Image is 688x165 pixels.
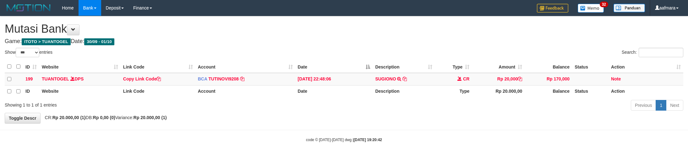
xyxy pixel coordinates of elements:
span: CR [463,76,469,81]
label: Search: [622,48,683,57]
th: Date: activate to sort column descending [295,61,373,73]
th: Status [572,85,609,97]
th: Description: activate to sort column ascending [373,61,435,73]
strong: Rp 20.000,00 (1) [134,115,167,120]
th: Account [195,85,295,97]
a: TUTINOVI9208 [208,76,238,81]
img: panduan.png [614,4,645,12]
small: code © [DATE]-[DATE] dwg | [306,138,382,142]
th: Action [609,85,683,97]
th: Account: activate to sort column ascending [195,61,295,73]
th: Amount: activate to sort column ascending [472,61,525,73]
span: ITOTO > TUANTOGEL [22,38,71,45]
th: Description [373,85,435,97]
th: ID [23,85,39,97]
th: Date [295,85,373,97]
th: Website [39,85,121,97]
td: Rp 20,000 [472,73,525,85]
img: MOTION_logo.png [5,3,52,13]
a: Copy Link Code [123,76,161,81]
a: Toggle Descr [5,113,41,124]
th: Link Code [121,85,195,97]
span: 30/09 - 01/10 [84,38,114,45]
th: Balance [525,85,572,97]
div: Showing 1 to 1 of 1 entries [5,99,282,108]
span: CR: DB: Variance: [42,115,167,120]
th: Status [572,61,609,73]
strong: [DATE] 19:20:42 [354,138,382,142]
strong: Rp 20.000,00 (1) [52,115,86,120]
h4: Game: Date: [5,38,683,45]
th: Action: activate to sort column ascending [609,61,683,73]
span: 199 [25,76,33,81]
h1: Mutasi Bank [5,23,683,35]
a: Copy TUTINOVI9208 to clipboard [240,76,244,81]
input: Search: [639,48,683,57]
th: Website: activate to sort column ascending [39,61,121,73]
span: 32 [600,2,608,7]
select: Showentries [16,48,39,57]
img: Button%20Memo.svg [578,4,604,13]
a: SUGIONO [375,76,396,81]
a: TUANTOGEL [42,76,69,81]
a: Next [666,100,683,111]
td: [DATE] 22:48:06 [295,73,373,85]
th: Type [435,85,472,97]
td: Rp 170,000 [525,73,572,85]
strong: Rp 0,00 (0) [93,115,115,120]
th: Link Code: activate to sort column ascending [121,61,195,73]
label: Show entries [5,48,52,57]
a: Note [611,76,621,81]
a: Previous [631,100,656,111]
th: Rp 20.000,00 [472,85,525,97]
a: Copy SUGIONO to clipboard [402,76,407,81]
span: BCA [198,76,207,81]
img: Feedback.jpg [537,4,568,13]
td: DPS [39,73,121,85]
th: Type: activate to sort column ascending [435,61,472,73]
th: ID: activate to sort column ascending [23,61,39,73]
th: Balance [525,61,572,73]
a: 1 [656,100,666,111]
a: Copy Rp 20,000 to clipboard [518,76,522,81]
